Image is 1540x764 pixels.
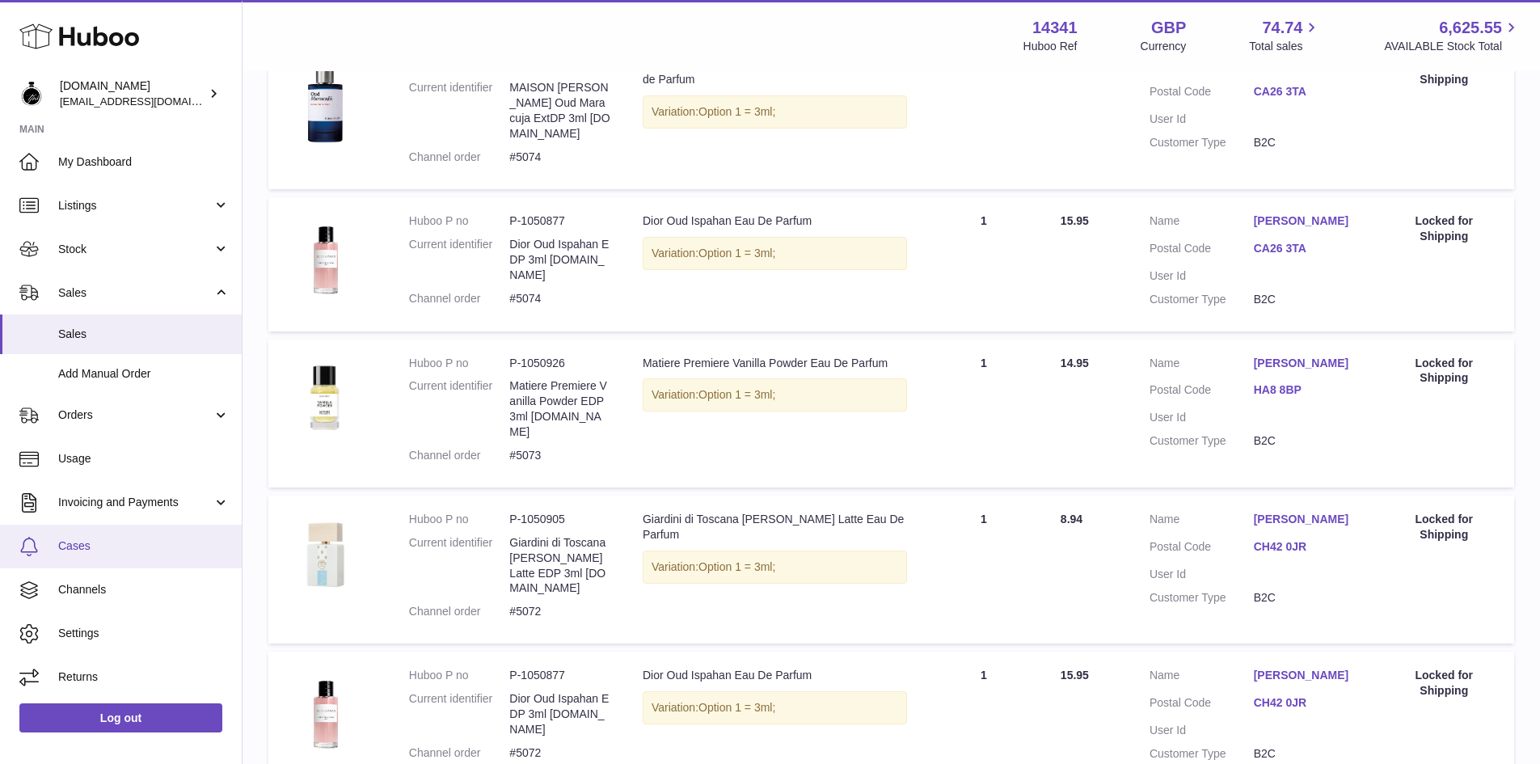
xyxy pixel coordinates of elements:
[1150,410,1254,425] dt: User Id
[1254,590,1358,606] dd: B2C
[1150,241,1254,260] dt: Postal Code
[509,604,610,619] dd: #5072
[509,150,610,165] dd: #5074
[58,451,230,466] span: Usage
[285,57,365,150] img: d14072527eccbb5919e9094b4057d776_1.jpg
[58,242,213,257] span: Stock
[643,95,907,129] div: Variation:
[1150,567,1254,582] dt: User Id
[409,80,510,141] dt: Current identifier
[58,366,230,382] span: Add Manual Order
[1249,39,1321,54] span: Total sales
[643,356,907,371] div: Matiere Premiere Vanilla Powder Eau De Parfum
[1150,723,1254,738] dt: User Id
[1023,39,1078,54] div: Huboo Ref
[1150,668,1254,687] dt: Name
[1254,292,1358,307] dd: B2C
[1032,17,1078,39] strong: 14341
[643,551,907,584] div: Variation:
[1254,668,1358,683] a: [PERSON_NAME]
[1150,382,1254,402] dt: Postal Code
[19,703,222,732] a: Log out
[285,668,365,762] img: oud-ispahan.jpg
[1390,512,1498,542] div: Locked for Shipping
[1249,17,1321,54] a: 74.74 Total sales
[58,327,230,342] span: Sales
[1061,513,1082,526] span: 8.94
[409,604,510,619] dt: Channel order
[923,340,1044,488] td: 1
[1254,241,1358,256] a: CA26 3TA
[409,668,510,683] dt: Huboo P no
[409,512,510,527] dt: Huboo P no
[409,356,510,371] dt: Huboo P no
[698,105,775,118] span: Option 1 = 3ml;
[409,745,510,761] dt: Channel order
[509,448,610,463] dd: #5073
[1150,112,1254,127] dt: User Id
[1254,84,1358,99] a: CA26 3TA
[1254,213,1358,229] a: [PERSON_NAME]
[285,512,365,593] img: giardini_di_toscana_bianco_latte_eau_de_parfum_100_ml_1.webp
[1150,590,1254,606] dt: Customer Type
[1254,746,1358,762] dd: B2C
[58,285,213,301] span: Sales
[509,512,610,527] dd: P-1050905
[509,213,610,229] dd: P-1050877
[1390,356,1498,386] div: Locked for Shipping
[509,691,610,737] dd: Dior Oud Ispahan EDP 3ml [DOMAIN_NAME]
[1150,512,1254,531] dt: Name
[1061,357,1089,369] span: 14.95
[1151,17,1186,39] strong: GBP
[1254,433,1358,449] dd: B2C
[1254,512,1358,527] a: [PERSON_NAME]
[643,237,907,270] div: Variation:
[1254,382,1358,398] a: HA8 8BP
[643,57,907,88] div: MAISON [PERSON_NAME] Oud Maracuja Extrait de Parfum
[409,448,510,463] dt: Channel order
[1141,39,1187,54] div: Currency
[509,668,610,683] dd: P-1050877
[1390,213,1498,244] div: Locked for Shipping
[698,247,775,260] span: Option 1 = 3ml;
[923,197,1044,331] td: 1
[643,668,907,683] div: Dior Oud Ispahan Eau De Parfum
[923,41,1044,189] td: 1
[1150,213,1254,233] dt: Name
[58,198,213,213] span: Listings
[1384,39,1521,54] span: AVAILABLE Stock Total
[58,669,230,685] span: Returns
[1390,668,1498,699] div: Locked for Shipping
[509,237,610,283] dd: Dior Oud Ispahan EDP 3ml [DOMAIN_NAME]
[409,150,510,165] dt: Channel order
[1390,57,1498,88] div: Locked for Shipping
[1150,356,1254,375] dt: Name
[409,237,510,283] dt: Current identifier
[58,626,230,641] span: Settings
[285,213,365,307] img: oud-ispahan.jpg
[1061,214,1089,227] span: 15.95
[643,512,907,542] div: Giardini di Toscana [PERSON_NAME] Latte Eau De Parfum
[509,356,610,371] dd: P-1050926
[409,291,510,306] dt: Channel order
[698,388,775,401] span: Option 1 = 3ml;
[1254,356,1358,371] a: [PERSON_NAME]
[1254,135,1358,150] dd: B2C
[509,745,610,761] dd: #5072
[643,691,907,724] div: Variation:
[643,213,907,229] div: Dior Oud Ispahan Eau De Parfum
[409,691,510,737] dt: Current identifier
[60,95,238,108] span: [EMAIL_ADDRESS][DOMAIN_NAME]
[19,82,44,106] img: theperfumesampler@gmail.com
[1150,84,1254,103] dt: Postal Code
[60,78,205,109] div: [DOMAIN_NAME]
[58,582,230,597] span: Channels
[1254,539,1358,555] a: CH42 0JR
[698,701,775,714] span: Option 1 = 3ml;
[58,495,213,510] span: Invoicing and Payments
[1150,135,1254,150] dt: Customer Type
[1254,695,1358,711] a: CH42 0JR
[58,538,230,554] span: Cases
[1150,433,1254,449] dt: Customer Type
[1150,292,1254,307] dt: Customer Type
